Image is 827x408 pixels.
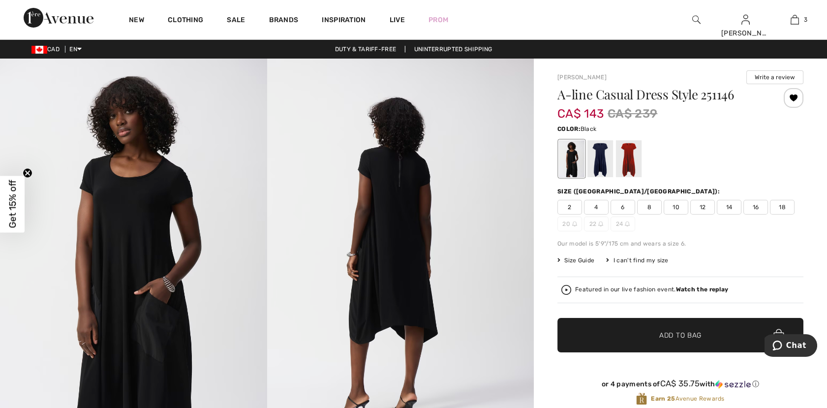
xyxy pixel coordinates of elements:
span: CA$ 35.75 [660,378,700,388]
span: 3 [804,15,807,24]
strong: Watch the replay [676,286,729,293]
a: New [129,16,144,26]
span: Color: [557,126,581,132]
div: [PERSON_NAME] [721,28,769,38]
strong: Earn 25 [651,395,675,402]
div: Midnight Blue [587,140,613,177]
img: 1ère Avenue [24,8,93,28]
span: EN [69,46,82,53]
span: Get 15% off [7,180,18,228]
span: Black [581,126,597,132]
div: I can't find my size [606,256,668,265]
div: or 4 payments ofCA$ 35.75withSezzle Click to learn more about Sezzle [557,379,803,392]
span: 2 [557,200,582,215]
div: Black [559,140,584,177]
span: CAD [31,46,63,53]
img: Avenue Rewards [636,392,647,406]
img: Bag.svg [773,329,784,342]
a: Brands [269,16,299,26]
div: Radiant red [616,140,642,177]
span: Inspiration [322,16,366,26]
img: ring-m.svg [598,221,603,226]
a: Live [390,15,405,25]
span: 14 [717,200,741,215]
span: Size Guide [557,256,594,265]
img: Canadian Dollar [31,46,47,54]
img: ring-m.svg [572,221,577,226]
div: Our model is 5'9"/175 cm and wears a size 6. [557,239,803,248]
span: 4 [584,200,609,215]
span: 12 [690,200,715,215]
span: CA$ 239 [608,105,657,123]
button: Add to Bag [557,318,803,352]
span: 24 [611,217,635,231]
span: Avenue Rewards [651,394,724,403]
img: ring-m.svg [625,221,630,226]
a: [PERSON_NAME] [557,74,607,81]
iframe: Opens a widget where you can chat to one of our agents [765,334,817,359]
button: Close teaser [23,168,32,178]
img: Watch the replay [561,285,571,295]
span: CA$ 143 [557,97,604,121]
a: Clothing [168,16,203,26]
span: 10 [664,200,688,215]
a: Sale [227,16,245,26]
img: Sezzle [715,380,751,389]
img: My Bag [791,14,799,26]
h1: A-line Casual Dress Style 251146 [557,88,763,101]
a: Prom [429,15,448,25]
img: My Info [741,14,750,26]
a: 3 [770,14,819,26]
span: 8 [637,200,662,215]
div: Size ([GEOGRAPHIC_DATA]/[GEOGRAPHIC_DATA]): [557,187,722,196]
img: search the website [692,14,701,26]
a: Sign In [741,15,750,24]
span: Add to Bag [659,330,702,341]
button: Write a review [746,70,803,84]
div: or 4 payments of with [557,379,803,389]
span: 20 [557,217,582,231]
span: 6 [611,200,635,215]
span: 18 [770,200,795,215]
span: 22 [584,217,609,231]
div: Featured in our live fashion event. [575,286,728,293]
span: 16 [743,200,768,215]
